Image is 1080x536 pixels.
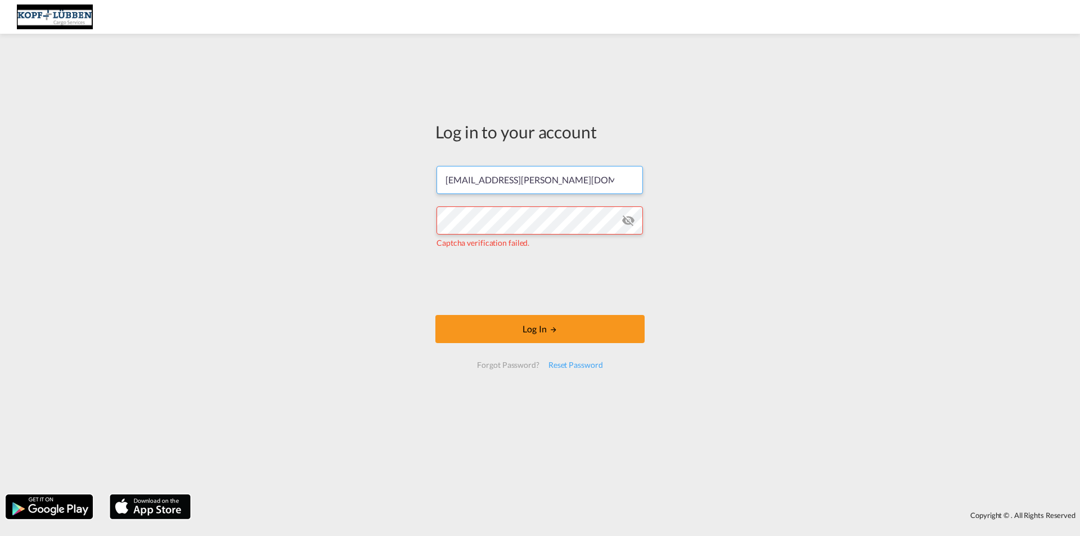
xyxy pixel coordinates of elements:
div: Reset Password [544,355,607,375]
img: apple.png [109,493,192,520]
div: Forgot Password? [472,355,543,375]
img: google.png [4,493,94,520]
input: Enter email/phone number [436,166,643,194]
img: 25cf3bb0aafc11ee9c4fdbd399af7748.JPG [17,4,93,30]
md-icon: icon-eye-off [622,214,635,227]
div: Log in to your account [435,120,645,143]
div: Copyright © . All Rights Reserved [196,506,1080,525]
span: Captcha verification failed. [436,238,529,247]
iframe: reCAPTCHA [454,260,625,304]
button: LOGIN [435,315,645,343]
